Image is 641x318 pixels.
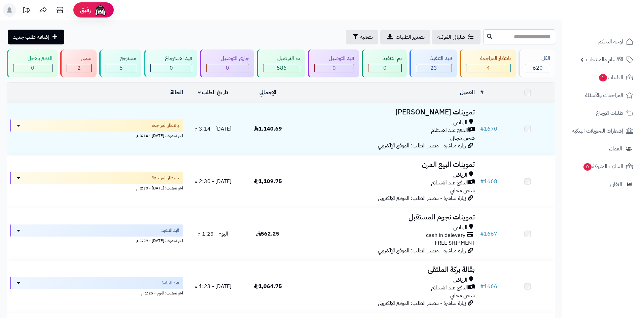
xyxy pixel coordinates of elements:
div: 4 [466,64,511,72]
div: 0 [368,64,401,72]
img: logo-2.png [595,19,635,33]
span: cash in delevery [426,232,465,239]
span: 0 [170,64,173,72]
span: قيد التنفيذ [162,227,179,234]
span: بانتظار المراجعة [152,122,179,129]
a: طلبات الإرجاع [566,105,637,121]
span: 0 [583,163,592,171]
div: 2 [67,64,92,72]
span: طلباتي المُوكلة [437,33,465,41]
a: قيد التوصيل 0 [307,49,360,77]
a: ملغي 2 [59,49,98,77]
a: السلات المتروكة0 [566,158,637,175]
span: طلبات الإرجاع [596,108,623,118]
a: التقارير [566,176,637,192]
a: لوحة التحكم [566,34,637,50]
div: قيد الاسترجاع [150,55,192,62]
span: الرياض [453,119,467,127]
div: تم التوصيل [263,55,300,62]
div: 5 [106,64,136,72]
span: التقارير [609,180,622,189]
button: تصفية [346,30,378,44]
span: الدفع عند الاستلام [431,127,468,134]
div: 0 [207,64,249,72]
span: زيارة مباشرة - مصدر الطلب: الموقع الإلكتروني [378,194,466,202]
a: تصدير الطلبات [380,30,430,44]
div: اخر تحديث: [DATE] - 3:14 م [10,132,183,139]
a: تاريخ الطلب [198,89,228,97]
span: 1,064.75 [254,282,282,290]
span: [DATE] - 3:14 م [194,125,232,133]
div: مسترجع [106,55,136,62]
a: قيد التنفيذ 23 [408,49,458,77]
h3: تموينات نجوم المستقبل [298,213,475,221]
span: # [480,177,484,185]
a: #1666 [480,282,497,290]
span: الطلبات [598,73,623,82]
a: تم التوصيل 586 [255,49,307,77]
a: الإجمالي [259,89,276,97]
div: ملغي [67,55,92,62]
div: بانتظار المراجعة [466,55,511,62]
a: تحديثات المنصة [18,3,35,19]
span: زيارة مباشرة - مصدر الطلب: الموقع الإلكتروني [378,142,466,150]
span: الدفع عند الاستلام [431,179,468,187]
div: اخر تحديث: [DATE] - 2:30 م [10,184,183,191]
div: جاري التوصيل [206,55,249,62]
h3: بقالة بركة الملتقى [298,266,475,274]
span: الرياض [453,224,467,232]
a: تم التنفيذ 0 [360,49,408,77]
span: تصدير الطلبات [396,33,425,41]
span: شحن مجاني [450,186,475,195]
span: العملاء [609,144,622,153]
div: اخر تحديث: اليوم - 1:25 م [10,289,183,296]
span: 2 [77,64,81,72]
span: 4 [487,64,490,72]
span: شحن مجاني [450,134,475,142]
a: الكل620 [517,49,557,77]
span: 0 [226,64,229,72]
span: قيد التنفيذ [162,280,179,286]
span: [DATE] - 2:30 م [194,177,232,185]
div: 0 [151,64,192,72]
a: الدفع بالآجل 0 [5,49,59,77]
a: #1667 [480,230,497,238]
span: # [480,282,484,290]
span: 1,140.69 [254,125,282,133]
div: قيد التوصيل [314,55,354,62]
div: 23 [416,64,452,72]
a: #1668 [480,177,497,185]
h3: تموينات [PERSON_NAME] [298,108,475,116]
span: إشعارات التحويلات البنكية [572,126,623,136]
a: الحالة [170,89,183,97]
span: زيارة مباشرة - مصدر الطلب: الموقع الإلكتروني [378,247,466,255]
a: #1670 [480,125,497,133]
div: تم التنفيذ [368,55,402,62]
a: قيد الاسترجاع 0 [143,49,199,77]
span: اليوم - 1:25 م [198,230,228,238]
span: 5 [119,64,123,72]
a: الطلبات1 [566,69,637,85]
div: 0 [13,64,52,72]
span: # [480,230,484,238]
span: # [480,125,484,133]
div: الكل [525,55,550,62]
span: الدفع عند الاستلام [431,284,468,292]
a: بانتظار المراجعة 4 [458,49,518,77]
a: إشعارات التحويلات البنكية [566,123,637,139]
span: زيارة مباشرة - مصدر الطلب: الموقع الإلكتروني [378,299,466,307]
span: شحن مجاني [450,291,475,299]
a: جاري التوصيل 0 [199,49,255,77]
span: 1 [599,74,607,81]
a: مسترجع 5 [98,49,143,77]
span: لوحة التحكم [598,37,623,46]
a: طلباتي المُوكلة [432,30,480,44]
span: [DATE] - 1:23 م [194,282,232,290]
span: 1,109.75 [254,177,282,185]
span: FREE SHIPMENT [435,239,475,247]
span: 23 [430,64,437,72]
div: الدفع بالآجل [13,55,52,62]
span: الرياض [453,171,467,179]
a: العميل [460,89,475,97]
span: 0 [383,64,387,72]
